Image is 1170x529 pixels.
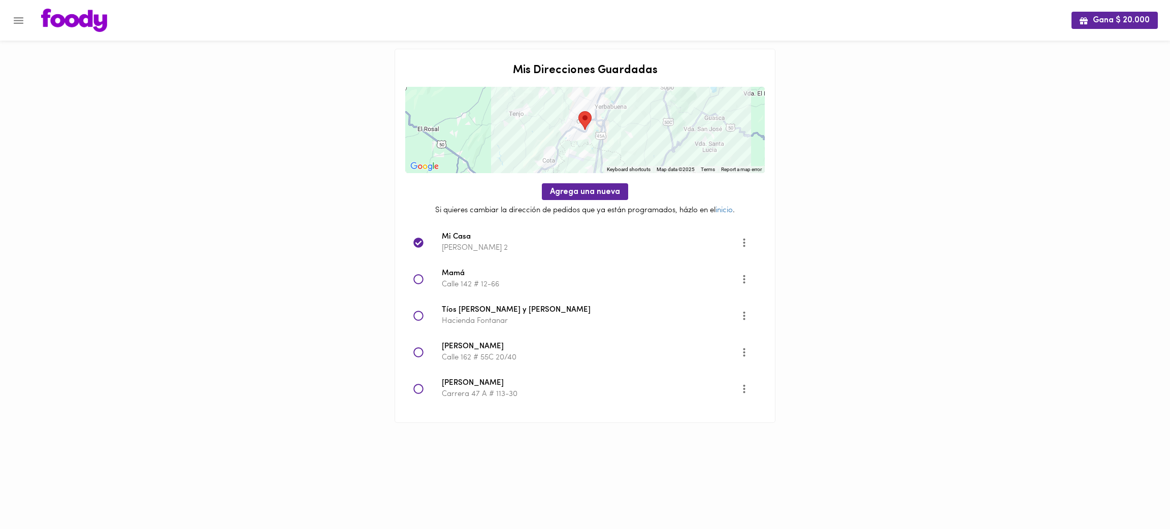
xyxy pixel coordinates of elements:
span: [PERSON_NAME] [442,341,740,353]
h2: Mis Direcciones Guardadas [405,64,765,77]
button: Opciones [732,230,757,255]
button: More [732,376,757,401]
span: Tíos [PERSON_NAME] y [PERSON_NAME] [442,305,740,316]
span: [PERSON_NAME] [442,378,740,389]
button: More [732,303,757,328]
a: Report a map error [721,167,762,172]
p: Hacienda Fontanar [442,316,740,326]
a: inicio [716,207,733,214]
button: Gana $ 20.000 [1071,12,1158,28]
span: Map data ©2025 [657,167,695,172]
p: Calle 142 # 12-66 [442,279,740,290]
span: Gana $ 20.000 [1080,16,1150,25]
a: Open this area in Google Maps (opens a new window) [408,160,441,173]
p: Si quieres cambiar la dirección de pedidos que ya están programados, házlo en el . [405,205,765,216]
p: Calle 162 # 55C 20/40 [442,352,740,363]
button: More [732,267,757,291]
img: logo.png [41,9,107,32]
button: Menu [6,8,31,33]
span: Agrega una nueva [550,187,620,197]
button: Keyboard shortcuts [607,166,651,173]
img: Google [408,160,441,173]
p: [PERSON_NAME] 2 [442,243,740,253]
iframe: Messagebird Livechat Widget [1111,470,1160,519]
span: Mi Casa [442,232,740,243]
span: Mamá [442,268,740,280]
button: More [732,340,757,365]
div: Tu dirección [578,111,592,130]
p: Carrera 47 A # 113-30 [442,389,740,400]
button: Agrega una nueva [542,183,628,200]
a: Terms [701,167,715,172]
